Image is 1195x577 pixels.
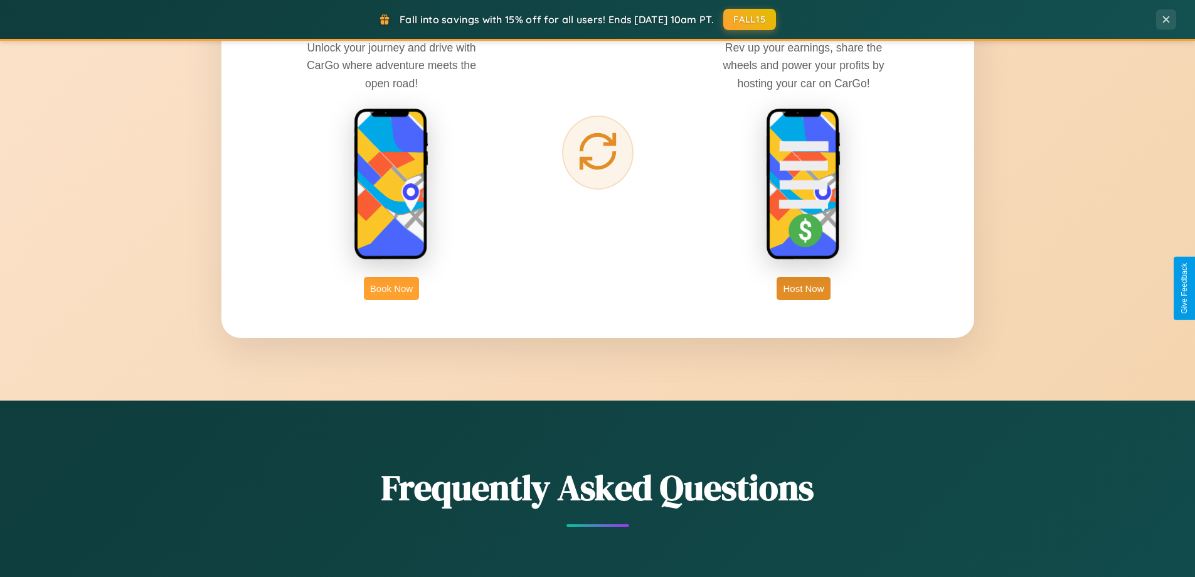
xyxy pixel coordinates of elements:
p: Unlock your journey and drive with CarGo where adventure meets the open road! [297,39,486,92]
span: Fall into savings with 15% off for all users! Ends [DATE] 10am PT. [400,13,714,26]
p: Rev up your earnings, share the wheels and power your profits by hosting your car on CarGo! [709,39,898,92]
h2: Frequently Asked Questions [221,463,974,512]
div: Give Feedback [1180,263,1189,314]
img: host phone [766,108,841,261]
button: Host Now [777,277,830,300]
button: Book Now [364,277,419,300]
button: FALL15 [723,9,776,30]
img: rent phone [354,108,429,261]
